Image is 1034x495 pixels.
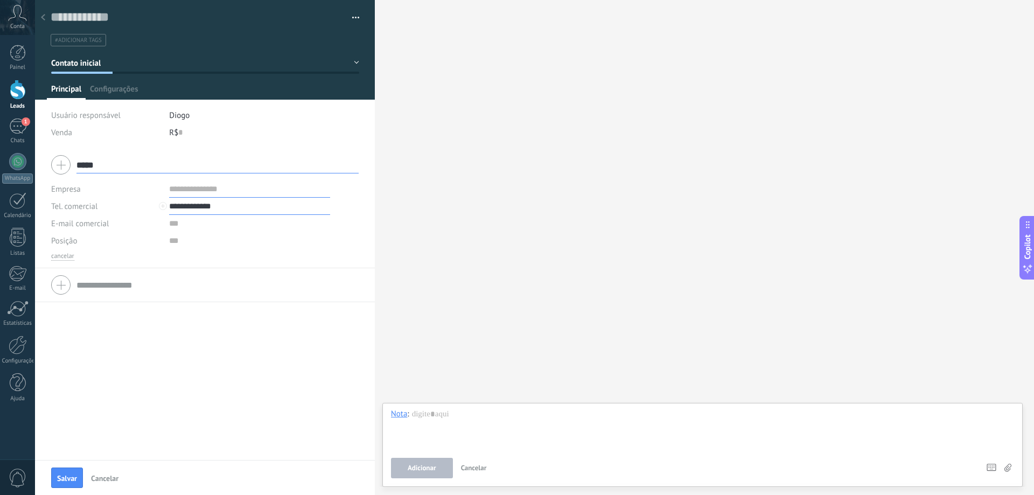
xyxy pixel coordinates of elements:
span: Venda [51,128,72,138]
span: Copilot [1022,234,1033,259]
span: #adicionar tags [55,37,102,44]
div: Listas [2,250,33,257]
label: Empresa [51,185,81,193]
span: E-mail comercial [51,219,109,229]
span: Cancelar [461,463,487,472]
span: Posição [51,237,77,245]
div: Chats [2,137,33,144]
div: Ajuda [2,395,33,402]
span: Configurações [90,84,138,100]
span: Principal [51,84,81,100]
span: Salvar [57,475,77,482]
button: Salvar [51,468,83,488]
span: 1 [22,117,30,126]
button: Cancelar [457,458,491,478]
div: Configurações [2,358,33,365]
span: Conta [10,23,25,30]
div: WhatsApp [2,173,33,184]
div: E-mail [2,285,33,292]
button: E-mail comercial [51,215,109,232]
button: Adicionar [391,458,453,478]
span: Cancelar [91,475,118,482]
button: Cancelar [87,469,123,486]
div: Calendário [2,212,33,219]
span: : [407,409,409,420]
div: Leads [2,103,33,110]
button: cancelar [51,252,74,261]
button: Tel. comercial [51,198,97,215]
div: Posição [51,232,161,249]
div: Estatísticas [2,320,33,327]
div: R$ [169,124,359,141]
span: Usuário responsável [51,110,121,121]
span: Diogo [169,110,190,121]
div: Painel [2,64,33,71]
div: Venda [51,124,161,141]
span: Tel. comercial [51,201,97,212]
div: Usuário responsável [51,107,161,124]
span: Adicionar [408,464,436,472]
